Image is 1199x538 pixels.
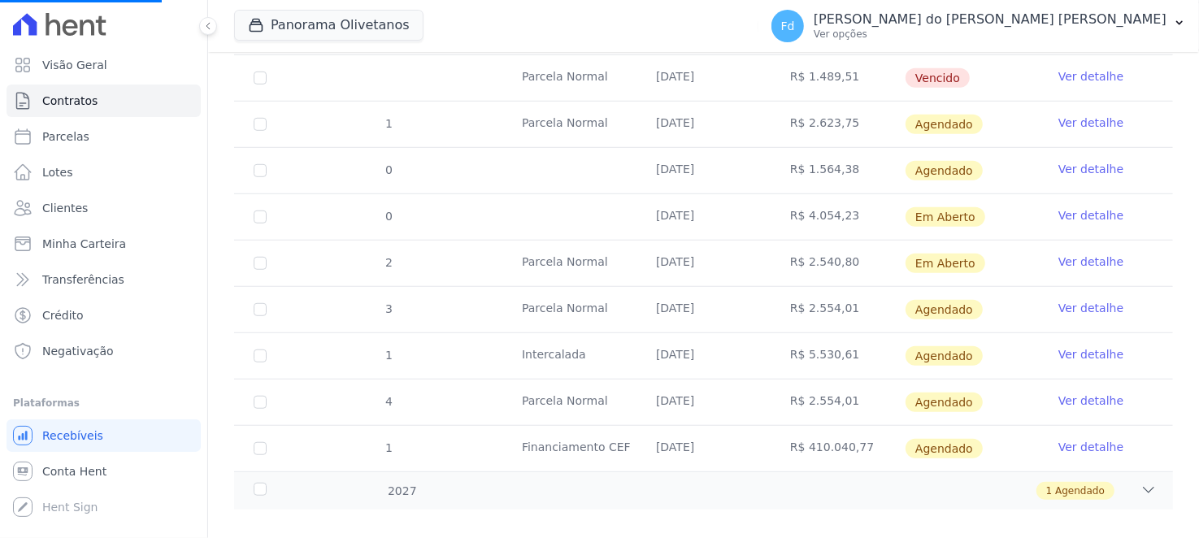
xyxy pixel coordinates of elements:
[42,164,73,180] span: Lotes
[502,380,636,425] td: Parcela Normal
[906,346,983,366] span: Agendado
[636,102,771,147] td: [DATE]
[254,303,267,316] input: default
[771,194,905,240] td: R$ 4.054,23
[636,333,771,379] td: [DATE]
[1058,68,1123,85] a: Ver detalhe
[636,380,771,425] td: [DATE]
[7,228,201,260] a: Minha Carteira
[771,426,905,471] td: R$ 410.040,77
[384,395,393,408] span: 4
[1058,161,1123,177] a: Ver detalhe
[906,393,983,412] span: Agendado
[502,241,636,286] td: Parcela Normal
[771,102,905,147] td: R$ 2.623,75
[781,20,795,32] span: Fd
[502,55,636,101] td: Parcela Normal
[636,194,771,240] td: [DATE]
[906,68,970,88] span: Vencido
[42,128,89,145] span: Parcelas
[758,3,1199,49] button: Fd [PERSON_NAME] do [PERSON_NAME] [PERSON_NAME] Ver opções
[254,118,267,131] input: default
[7,299,201,332] a: Crédito
[254,396,267,409] input: default
[254,349,267,362] input: default
[254,164,267,177] input: default
[906,300,983,319] span: Agendado
[1058,254,1123,270] a: Ver detalhe
[771,380,905,425] td: R$ 2.554,01
[771,333,905,379] td: R$ 5.530,61
[7,49,201,81] a: Visão Geral
[814,11,1166,28] p: [PERSON_NAME] do [PERSON_NAME] [PERSON_NAME]
[636,241,771,286] td: [DATE]
[906,161,983,180] span: Agendado
[384,256,393,269] span: 2
[384,349,393,362] span: 1
[636,55,771,101] td: [DATE]
[636,148,771,193] td: [DATE]
[42,93,98,109] span: Contratos
[502,102,636,147] td: Parcela Normal
[1058,346,1123,362] a: Ver detalhe
[384,117,393,130] span: 1
[384,441,393,454] span: 1
[7,419,201,452] a: Recebíveis
[814,28,1166,41] p: Ver opções
[42,343,114,359] span: Negativação
[1058,393,1123,409] a: Ver detalhe
[384,163,393,176] span: 0
[42,427,103,444] span: Recebíveis
[7,120,201,153] a: Parcelas
[1058,207,1123,223] a: Ver detalhe
[7,263,201,296] a: Transferências
[1058,300,1123,316] a: Ver detalhe
[7,455,201,488] a: Conta Hent
[1058,439,1123,455] a: Ver detalhe
[254,257,267,270] input: default
[42,200,88,216] span: Clientes
[254,442,267,455] input: default
[771,148,905,193] td: R$ 1.564,38
[502,426,636,471] td: Financiamento CEF
[7,156,201,189] a: Lotes
[906,254,985,273] span: Em Aberto
[906,207,985,227] span: Em Aberto
[42,463,106,479] span: Conta Hent
[906,115,983,134] span: Agendado
[7,85,201,117] a: Contratos
[502,287,636,332] td: Parcela Normal
[771,241,905,286] td: R$ 2.540,80
[42,307,84,323] span: Crédito
[1058,115,1123,131] a: Ver detalhe
[502,333,636,379] td: Intercalada
[384,210,393,223] span: 0
[42,236,126,252] span: Minha Carteira
[771,287,905,332] td: R$ 2.554,01
[234,10,424,41] button: Panorama Olivetanos
[7,335,201,367] a: Negativação
[42,57,107,73] span: Visão Geral
[906,439,983,458] span: Agendado
[42,271,124,288] span: Transferências
[636,287,771,332] td: [DATE]
[1055,484,1105,498] span: Agendado
[384,302,393,315] span: 3
[254,72,267,85] input: default
[771,55,905,101] td: R$ 1.489,51
[636,426,771,471] td: [DATE]
[254,210,267,223] input: default
[1046,484,1053,498] span: 1
[13,393,194,413] div: Plataformas
[7,192,201,224] a: Clientes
